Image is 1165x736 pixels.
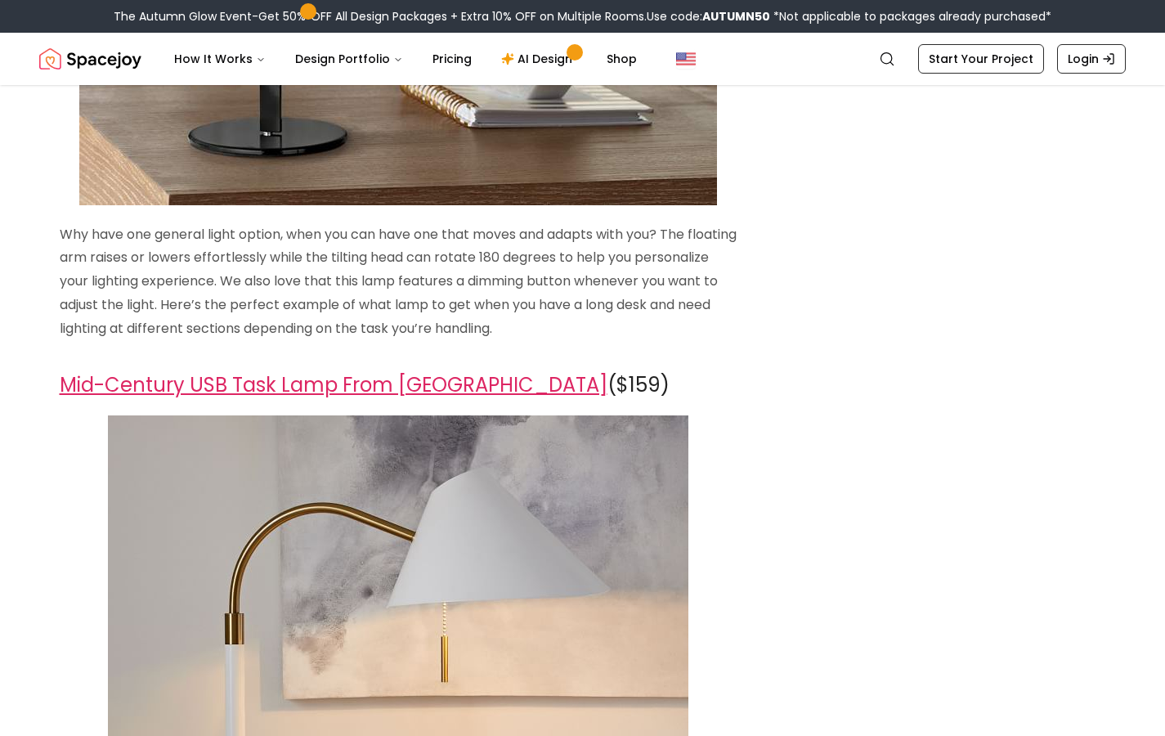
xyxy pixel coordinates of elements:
[770,8,1051,25] span: *Not applicable to packages already purchased*
[60,223,737,341] p: Why have one general light option, when you can have one that moves and adapts with you? The floa...
[60,371,607,398] a: Mid-Century USB Task Lamp From [GEOGRAPHIC_DATA]
[594,43,650,75] a: Shop
[282,43,416,75] button: Design Portfolio
[39,33,1126,85] nav: Global
[419,43,485,75] a: Pricing
[60,367,737,402] h2: ($159)
[647,8,770,25] span: Use code:
[702,8,770,25] b: AUTUMN50
[1057,44,1126,74] a: Login
[39,43,141,75] img: Spacejoy Logo
[114,8,1051,25] div: The Autumn Glow Event-Get 50% OFF All Design Packages + Extra 10% OFF on Multiple Rooms.
[161,43,650,75] nav: Main
[39,43,141,75] a: Spacejoy
[161,43,279,75] button: How It Works
[918,44,1044,74] a: Start Your Project
[488,43,590,75] a: AI Design
[676,49,696,69] img: United States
